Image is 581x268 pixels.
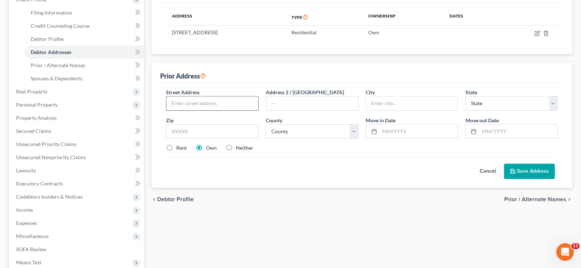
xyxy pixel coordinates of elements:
a: Filing Information [25,6,144,19]
a: SOFA Review [10,243,144,256]
span: Prior / Alternate Names [504,196,566,202]
input: MM/YYYY [479,125,557,138]
span: Zip [166,117,174,123]
span: Filing Information [31,9,72,16]
span: Unsecured Priority Claims [16,141,76,147]
span: Move in Date [366,117,396,123]
span: Expenses [16,220,37,226]
span: Unsecured Nonpriority Claims [16,154,86,160]
a: Spouses & Dependents [25,72,144,85]
a: Secured Claims [10,125,144,138]
input: XXXXX [166,124,259,139]
input: -- [266,96,358,110]
label: Address 2 / [GEOGRAPHIC_DATA] [266,88,344,96]
input: MM/YYYY [380,125,458,138]
td: Own [362,26,444,39]
span: Lawsuits [16,167,36,173]
a: Credit Counseling Course [25,19,144,32]
th: Ownership [362,9,444,26]
td: Residential [286,26,362,39]
span: Move out Date [465,117,498,123]
span: Codebtors Insiders & Notices [16,194,83,200]
th: Dates [444,9,497,26]
iframe: Intercom live chat [556,243,574,261]
a: Property Analysis [10,111,144,125]
i: chevron_left [151,196,157,202]
label: Neither [236,144,253,152]
a: Executory Contracts [10,177,144,190]
th: Address [166,9,285,26]
span: Means Test [16,259,41,265]
span: SOFA Review [16,246,46,252]
span: County [266,117,282,123]
a: Lawsuits [10,164,144,177]
span: 11 [571,243,580,249]
span: State [465,89,477,95]
span: Personal Property [16,102,58,108]
button: Prior / Alternate Names chevron_right [504,196,572,202]
input: Enter street address [166,96,258,110]
span: City [366,89,375,95]
th: Type [286,9,362,26]
span: Debtor Profile [157,196,194,202]
span: Debtor Addresses [31,49,71,55]
div: Prior Address [160,72,206,80]
a: Debtor Addresses [25,46,144,59]
span: Prior / Alternate Names [31,62,85,68]
span: Street Address [166,89,200,95]
a: Prior / Alternate Names [25,59,144,72]
span: Executory Contracts [16,180,63,187]
button: Save Address [504,164,555,179]
input: Enter city... [366,96,458,110]
button: Cancel [472,164,504,179]
i: chevron_right [566,196,572,202]
td: [STREET_ADDRESS] [166,26,285,39]
button: chevron_left Debtor Profile [151,196,194,202]
a: Unsecured Priority Claims [10,138,144,151]
a: Debtor Profile [25,32,144,46]
span: Real Property [16,88,48,95]
span: Credit Counseling Course [31,23,90,29]
a: Unsecured Nonpriority Claims [10,151,144,164]
span: Miscellaneous [16,233,49,239]
span: Spouses & Dependents [31,75,82,81]
span: Property Analysis [16,115,57,121]
span: Secured Claims [16,128,51,134]
span: Income [16,207,33,213]
span: Debtor Profile [31,36,64,42]
label: Rent [176,144,187,152]
label: Own [206,144,217,152]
